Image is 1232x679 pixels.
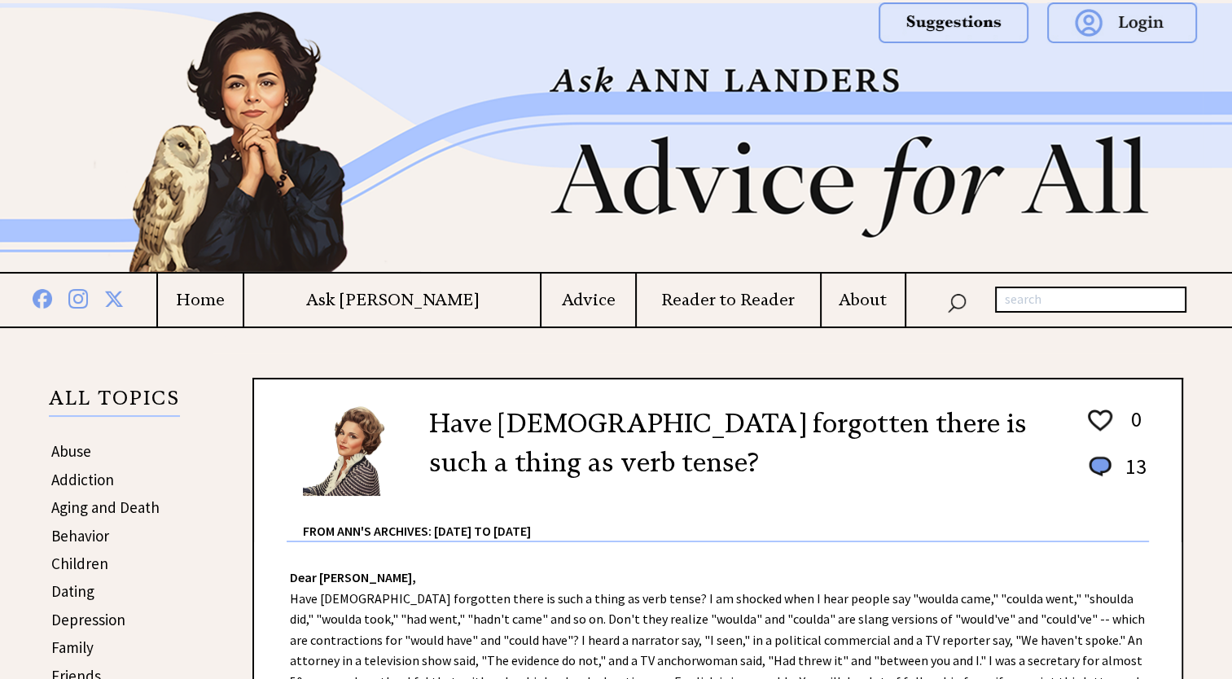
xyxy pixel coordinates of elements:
[1047,2,1197,43] img: login.png
[303,497,1149,541] div: From Ann's Archives: [DATE] to [DATE]
[947,290,967,313] img: search_nav.png
[879,2,1028,43] img: suggestions.png
[244,290,541,310] a: Ask [PERSON_NAME]
[30,3,1203,272] img: header2b_v1.png
[541,290,634,310] a: Advice
[303,404,405,496] img: Ann6%20v2%20small.png
[33,286,52,309] img: facebook%20blue.png
[429,404,1072,482] h2: Have [DEMOGRAPHIC_DATA] forgotten there is such a thing as verb tense?
[51,441,91,461] a: Abuse
[822,290,905,310] a: About
[49,389,180,417] p: ALL TOPICS
[51,610,125,629] a: Depression
[1085,406,1115,435] img: heart_outline%201.png
[51,581,94,601] a: Dating
[995,287,1186,313] input: search
[1117,453,1147,496] td: 13
[1085,453,1115,480] img: message_round%201.png
[51,637,94,657] a: Family
[1117,405,1147,451] td: 0
[51,526,109,545] a: Behavior
[158,290,243,310] a: Home
[290,569,416,585] strong: Dear [PERSON_NAME],
[51,470,114,489] a: Addiction
[51,554,108,573] a: Children
[68,286,88,309] img: instagram%20blue.png
[637,290,820,310] a: Reader to Reader
[1203,3,1211,272] img: right_new2.png
[104,287,124,309] img: x%20blue.png
[51,497,160,517] a: Aging and Death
